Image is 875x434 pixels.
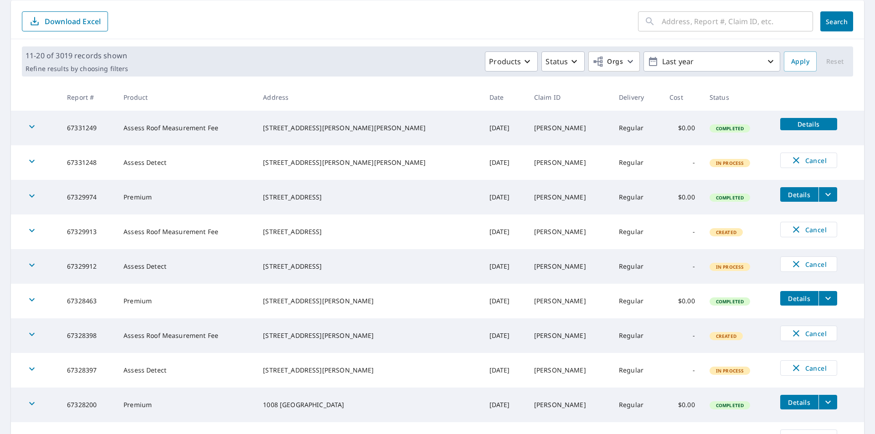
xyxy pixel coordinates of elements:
button: detailsBtn-67328463 [780,291,818,306]
button: Orgs [588,51,640,71]
td: [DATE] [482,145,527,180]
td: $0.00 [662,284,702,318]
button: Download Excel [22,11,108,31]
button: Cancel [780,222,837,237]
td: [PERSON_NAME] [527,318,612,353]
button: filesDropdownBtn-67329974 [818,187,837,202]
div: [STREET_ADDRESS] [263,193,474,202]
th: Address [256,84,482,111]
td: [PERSON_NAME] [527,388,612,422]
div: [STREET_ADDRESS][PERSON_NAME] [263,331,474,340]
td: 67328200 [60,388,116,422]
td: 67329913 [60,214,116,249]
td: 67328398 [60,318,116,353]
td: Assess Detect [116,249,256,284]
td: Premium [116,180,256,214]
span: Cancel [790,155,828,166]
th: Cost [662,84,702,111]
td: Regular [612,388,662,422]
th: Claim ID [527,84,612,111]
span: Apply [791,56,809,67]
td: $0.00 [662,180,702,214]
button: Products [485,51,538,71]
span: In Process [710,368,750,374]
td: Regular [612,284,662,318]
td: [PERSON_NAME] [527,145,612,180]
span: Details [786,398,813,407]
div: [STREET_ADDRESS][PERSON_NAME][PERSON_NAME] [263,158,474,167]
p: Products [489,56,521,67]
div: [STREET_ADDRESS] [263,262,474,271]
td: 67328397 [60,353,116,388]
th: Delivery [612,84,662,111]
td: [DATE] [482,353,527,388]
td: [PERSON_NAME] [527,111,612,145]
th: Status [702,84,773,111]
button: Search [820,11,853,31]
td: [PERSON_NAME] [527,180,612,214]
td: Regular [612,318,662,353]
button: detailsBtn-67331249 [780,118,837,130]
span: Cancel [790,259,828,270]
td: - [662,249,702,284]
th: Product [116,84,256,111]
td: [DATE] [482,214,527,249]
button: Apply [784,51,817,71]
td: [DATE] [482,284,527,318]
div: [STREET_ADDRESS][PERSON_NAME] [263,366,474,375]
td: Assess Detect [116,145,256,180]
td: 67329974 [60,180,116,214]
td: Regular [612,145,662,180]
td: 67328463 [60,284,116,318]
td: 67331249 [60,111,116,145]
input: Address, Report #, Claim ID, etc. [662,9,813,34]
td: Assess Roof Measurement Fee [116,318,256,353]
td: - [662,353,702,388]
td: 67331248 [60,145,116,180]
td: $0.00 [662,388,702,422]
span: Search [828,17,846,26]
th: Report # [60,84,116,111]
td: [DATE] [482,180,527,214]
td: - [662,318,702,353]
button: Cancel [780,326,837,341]
td: - [662,145,702,180]
th: Date [482,84,527,111]
span: Details [786,190,813,199]
span: In Process [710,160,750,166]
td: Regular [612,353,662,388]
span: Cancel [790,224,828,235]
button: filesDropdownBtn-67328200 [818,395,837,409]
button: detailsBtn-67329974 [780,187,818,202]
p: Last year [659,54,765,70]
td: Regular [612,249,662,284]
span: Completed [710,298,749,305]
button: detailsBtn-67328200 [780,395,818,409]
td: Assess Detect [116,353,256,388]
button: Last year [643,51,780,71]
span: Orgs [592,56,623,67]
td: Premium [116,388,256,422]
td: [PERSON_NAME] [527,284,612,318]
button: Status [541,51,585,71]
td: Assess Roof Measurement Fee [116,111,256,145]
td: [DATE] [482,111,527,145]
td: Regular [612,180,662,214]
td: [DATE] [482,249,527,284]
div: [STREET_ADDRESS][PERSON_NAME] [263,296,474,306]
button: Cancel [780,153,837,168]
td: [PERSON_NAME] [527,214,612,249]
td: - [662,214,702,249]
td: Premium [116,284,256,318]
span: Cancel [790,363,828,373]
span: Details [786,294,813,303]
div: [STREET_ADDRESS] [263,227,474,236]
span: Details [786,120,832,128]
p: Refine results by choosing filters [26,65,128,73]
div: 1008 [GEOGRAPHIC_DATA] [263,400,474,409]
div: [STREET_ADDRESS][PERSON_NAME][PERSON_NAME] [263,123,474,133]
td: [PERSON_NAME] [527,353,612,388]
span: In Process [710,264,750,270]
p: Status [546,56,568,67]
p: Download Excel [45,16,101,26]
